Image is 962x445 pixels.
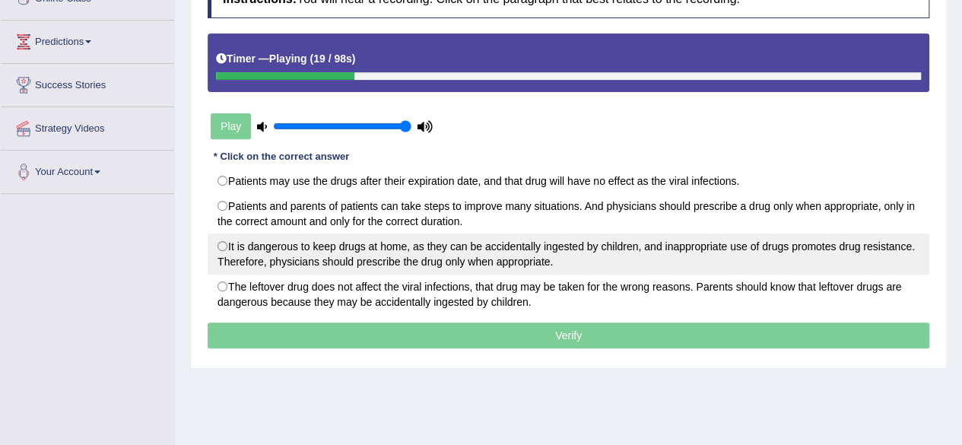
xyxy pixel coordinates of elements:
[269,52,307,65] b: Playing
[1,151,174,189] a: Your Account
[310,52,313,65] b: (
[352,52,356,65] b: )
[313,52,352,65] b: 19 / 98s
[208,234,929,275] label: It is dangerous to keep drugs at home, as they can be accidentally ingested by children, and inap...
[208,193,929,234] label: Patients and parents of patients can take steps to improve many situations. And physicians should...
[1,64,174,102] a: Success Stories
[1,21,174,59] a: Predictions
[1,107,174,145] a: Strategy Videos
[208,168,929,194] label: Patients may use the drugs after their expiration date, and that drug will have no effect as the ...
[208,274,929,315] label: The leftover drug does not affect the viral infections, that drug may be taken for the wrong reas...
[216,53,355,65] h5: Timer —
[208,149,355,164] div: * Click on the correct answer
